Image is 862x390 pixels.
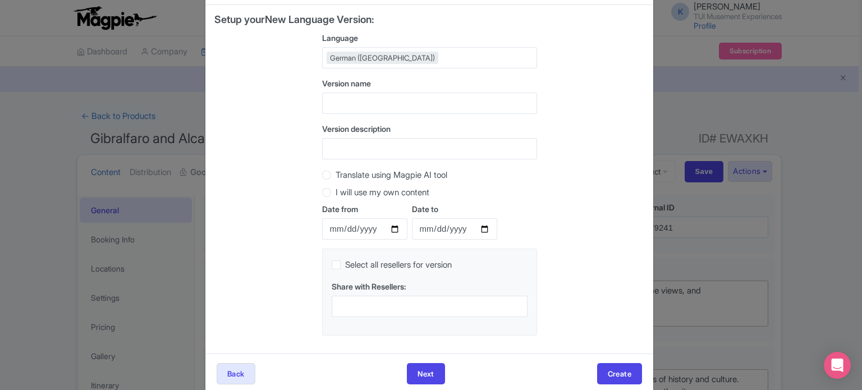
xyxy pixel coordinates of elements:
[322,33,358,43] span: Language
[597,363,642,384] button: Create
[332,282,406,291] span: Share with Resellers:
[217,363,255,384] button: Back
[824,352,851,379] div: Open Intercom Messenger
[322,124,391,134] span: Version description
[336,169,447,182] label: Translate using Magpie AI tool
[407,363,445,384] button: Next
[322,79,371,88] span: Version name
[336,186,429,199] label: I will use my own content
[265,13,374,25] span: New Language Version:
[322,204,358,214] span: Date from
[345,259,452,270] span: Select all resellers for version
[327,52,438,64] div: German ([GEOGRAPHIC_DATA])
[412,204,438,214] span: Date to
[214,14,644,25] h4: Setup your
